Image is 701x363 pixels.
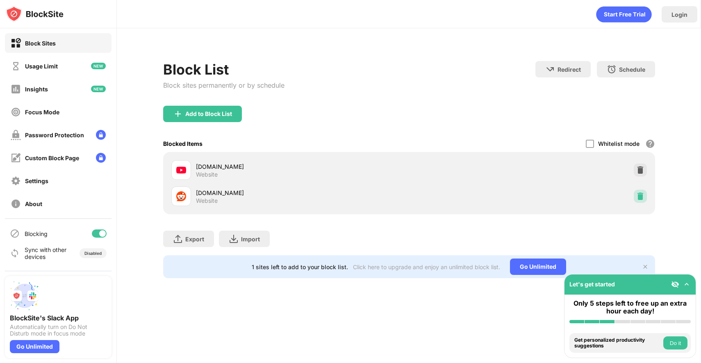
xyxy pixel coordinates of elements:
[663,336,687,349] button: Do it
[574,337,661,349] div: Get personalized productivity suggestions
[11,38,21,48] img: block-on.svg
[163,140,203,147] div: Blocked Items
[25,109,59,116] div: Focus Mode
[11,130,21,140] img: password-protection-off.svg
[25,63,58,70] div: Usage Limit
[25,246,67,260] div: Sync with other devices
[196,162,409,171] div: [DOMAIN_NAME]
[241,236,260,243] div: Import
[185,236,204,243] div: Export
[176,165,186,175] img: favicons
[196,171,218,178] div: Website
[671,280,679,288] img: eye-not-visible.svg
[569,281,615,288] div: Let's get started
[25,40,56,47] div: Block Sites
[25,154,79,161] div: Custom Block Page
[10,229,20,238] img: blocking-icon.svg
[25,177,48,184] div: Settings
[11,153,21,163] img: customize-block-page-off.svg
[163,61,284,78] div: Block List
[558,66,581,73] div: Redirect
[96,153,106,163] img: lock-menu.svg
[11,84,21,94] img: insights-off.svg
[596,6,652,23] div: animation
[176,191,186,201] img: favicons
[25,200,42,207] div: About
[252,263,348,270] div: 1 sites left to add to your block list.
[11,199,21,209] img: about-off.svg
[25,230,48,237] div: Blocking
[10,340,59,353] div: Go Unlimited
[353,263,500,270] div: Click here to upgrade and enjoy an unlimited block list.
[671,11,687,18] div: Login
[196,197,218,204] div: Website
[11,176,21,186] img: settings-off.svg
[619,66,645,73] div: Schedule
[11,107,21,117] img: focus-off.svg
[6,6,64,22] img: logo-blocksite.svg
[10,324,107,337] div: Automatically turn on Do Not Disturb mode in focus mode
[25,132,84,138] div: Password Protection
[25,86,48,93] div: Insights
[10,281,39,311] img: push-slack.svg
[11,61,21,71] img: time-usage-off.svg
[683,280,691,288] img: omni-setup-toggle.svg
[196,188,409,197] div: [DOMAIN_NAME]
[10,314,107,322] div: BlockSite's Slack App
[10,248,20,258] img: sync-icon.svg
[185,111,232,117] div: Add to Block List
[510,259,566,275] div: Go Unlimited
[163,81,284,89] div: Block sites permanently or by schedule
[96,130,106,140] img: lock-menu.svg
[569,299,691,315] div: Only 5 steps left to free up an extra hour each day!
[642,263,649,270] img: x-button.svg
[598,140,640,147] div: Whitelist mode
[84,251,102,256] div: Disabled
[91,86,106,92] img: new-icon.svg
[91,63,106,69] img: new-icon.svg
